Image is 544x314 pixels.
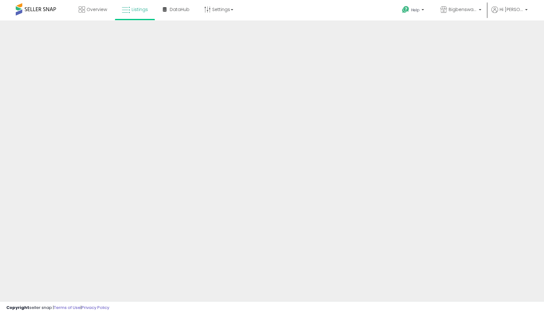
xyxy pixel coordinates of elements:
[491,6,528,20] a: Hi [PERSON_NAME]
[87,6,107,13] span: Overview
[500,6,523,13] span: Hi [PERSON_NAME]
[132,6,148,13] span: Listings
[397,1,430,20] a: Help
[449,6,477,13] span: Bigbenswarehouse
[170,6,190,13] span: DataHub
[402,6,410,14] i: Get Help
[411,7,420,13] span: Help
